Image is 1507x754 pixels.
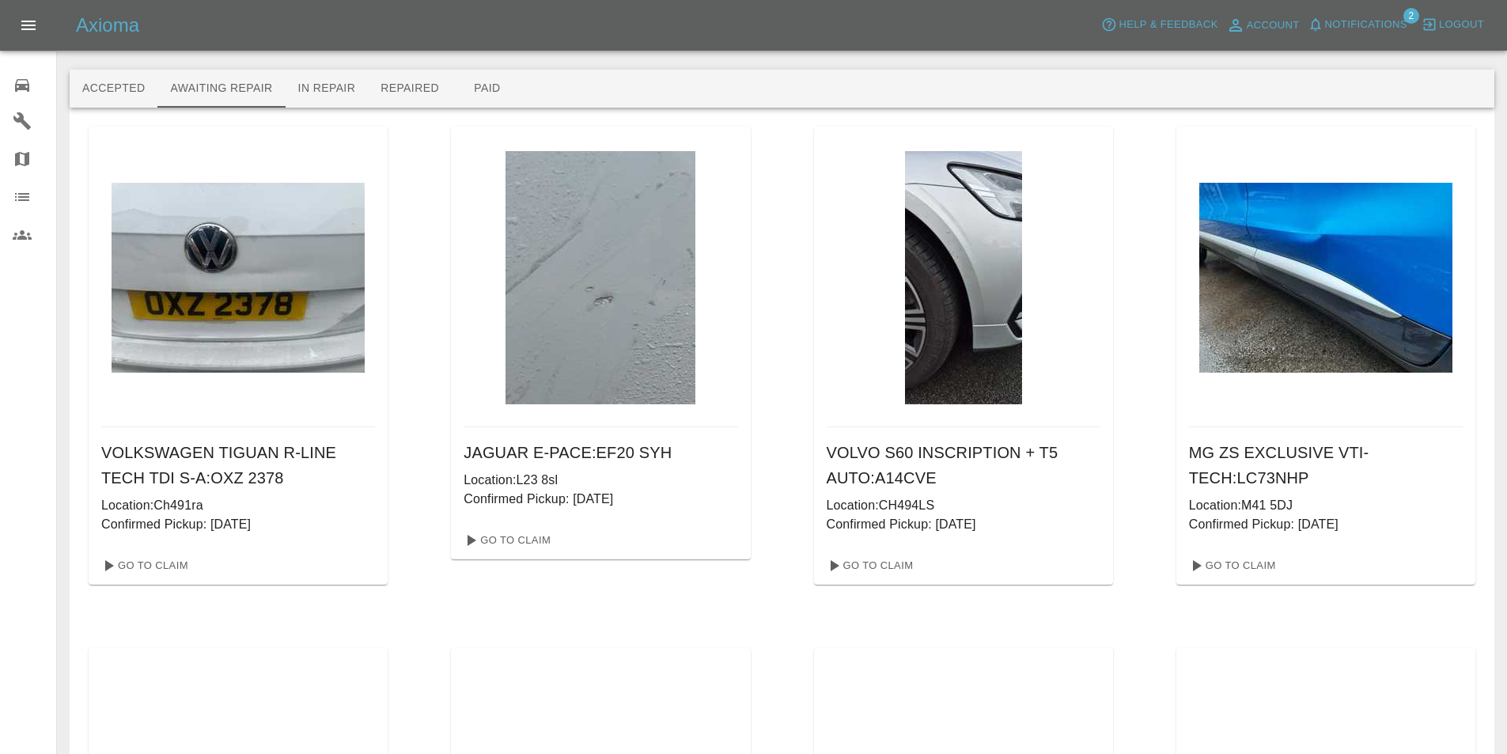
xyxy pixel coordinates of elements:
span: Account [1247,17,1300,35]
button: In Repair [286,70,369,108]
a: Go To Claim [95,553,192,578]
button: Paid [452,70,523,108]
p: Confirmed Pickup: [DATE] [827,515,1100,534]
p: Location: M41 5DJ [1189,496,1463,515]
span: Logout [1439,16,1484,34]
h5: Axioma [76,13,139,38]
h6: MG ZS EXCLUSIVE VTI-TECH : LC73NHP [1189,440,1463,491]
h6: JAGUAR E-PACE : EF20 SYH [464,440,737,465]
button: Help & Feedback [1097,13,1221,37]
button: Awaiting Repair [157,70,285,108]
button: Open drawer [9,6,47,44]
button: Notifications [1304,13,1411,37]
a: Go To Claim [820,553,918,578]
h6: VOLVO S60 INSCRIPTION + T5 AUTO : A14CVE [827,440,1100,491]
span: Help & Feedback [1119,16,1217,34]
p: Location: CH494LS [827,496,1100,515]
button: Repaired [368,70,452,108]
p: Confirmed Pickup: [DATE] [464,490,737,509]
a: Go To Claim [1183,553,1280,578]
button: Accepted [70,70,157,108]
span: 2 [1403,8,1419,24]
span: Notifications [1325,16,1407,34]
a: Account [1222,13,1304,38]
p: Location: Ch491ra [101,496,375,515]
p: Confirmed Pickup: [DATE] [101,515,375,534]
p: Confirmed Pickup: [DATE] [1189,515,1463,534]
p: Location: L23 8sl [464,471,737,490]
a: Go To Claim [457,528,555,553]
button: Logout [1418,13,1488,37]
h6: VOLKSWAGEN TIGUAN R-LINE TECH TDI S-A : OXZ 2378 [101,440,375,491]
